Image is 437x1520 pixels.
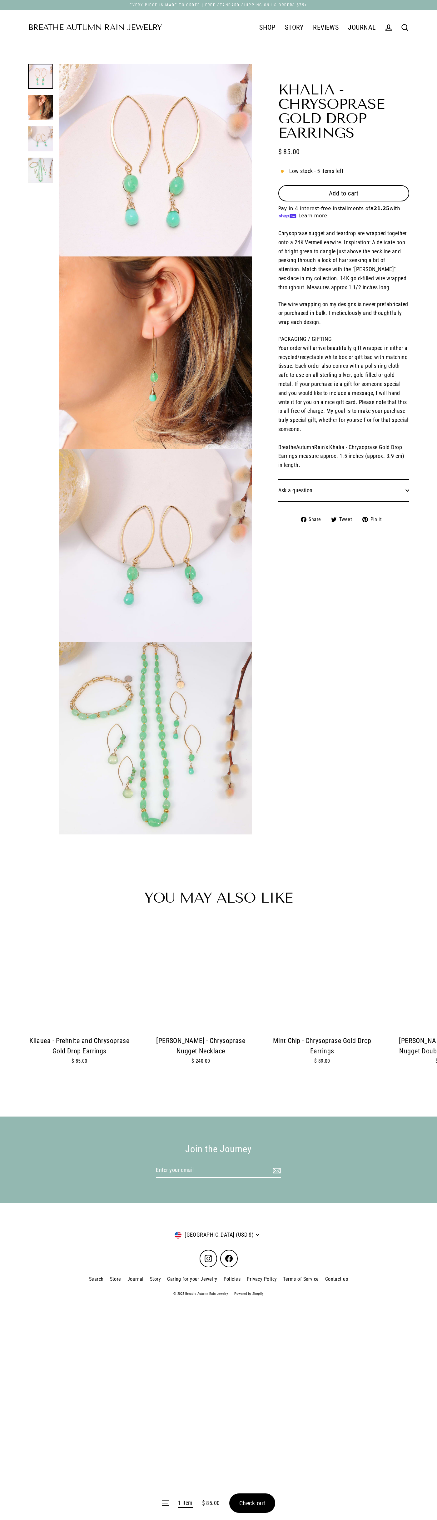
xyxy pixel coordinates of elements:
: Chrysoprase nugget and teardrop are wrapped together onto a 24K Vermeil earwire. Inspiration: A d... [278,230,407,291]
span: $ 85.00 [72,1058,87,1064]
span: $ 85.00 [202,1499,220,1508]
a: STORY [280,20,308,35]
a: Policies [221,1274,244,1285]
a: SHOP [255,20,280,35]
button: [GEOGRAPHIC_DATA] (USD $) [175,1228,263,1242]
span: © 2025 Breathe Autumn Rain Jewelry [170,1292,231,1296]
a: Privacy Policy [244,1274,280,1285]
span: [GEOGRAPHIC_DATA] (USD $) [181,1230,254,1239]
a: Mint Chip - Chrysoprase Gold Drop Earrings main image | Breathe Autumn Rain Jewelry Mint Chip - C... [268,924,377,1073]
a: Celedon - Chrysoprase Nugget Necklace new main image | Breathe Autumn Rain Artisan Jewelry [PERSO... [146,924,256,1073]
a: Breathe Autumn Rain Jewelry [28,24,162,32]
div: Mint Chip - Chrysoprase Gold Drop Earrings [268,1036,377,1056]
img: Celedon Khalia Kilauea Green Ensemble Set main image | Breathe Autumn Rain Artisan Jewelry [28,158,53,183]
span: Low stock - 5 items left [289,167,344,176]
div: Primary [162,19,380,36]
span: Share [308,515,325,524]
span: Tweet [338,515,357,524]
a: Terms of Service [280,1274,322,1285]
a: Story [147,1274,164,1285]
img: Khalia - Chrysoprase Gold Drop Earrings main alt image | Breathe Autumn Rain Artisan Jewelry [28,126,53,151]
span: The wire wrapping on my designs is never prefabricated or purchased in bulk. I meticulously and t... [278,301,408,326]
a: Kilauea - Prehnite and Chrysoprase Gold Drop Earrings main image | Breathe Autumn Rain Artisan Je... [25,924,134,1073]
span: Add to cart [329,190,359,197]
div: Join the Journey [100,1142,337,1157]
span: $ 240.00 [191,1058,210,1064]
h1: Khalia - Chrysoprase Gold Drop Earrings [278,83,409,140]
span: $ 85.00 [278,146,300,157]
a: Store [107,1274,124,1285]
span: PACKAGING / GIFTING Your order will arrive beautifully gift wrapped in either a recycled/recyclab... [278,336,409,468]
h2: You may also like [28,891,409,905]
a: REVIEWS [308,20,343,35]
a: Powered by Shopify [234,1292,264,1296]
img: Khalia - Chrysoprase Gold Drop Earrings life style image | Breathe Autumn Rain Artisan Jewelry [28,95,53,120]
a: Caring for your Jewelry [164,1274,220,1285]
span: Pin it [370,515,387,524]
button: Ask a question [278,479,409,501]
input: Enter your email [156,1163,281,1178]
a: JOURNAL [343,20,380,35]
button: Add to cart [278,185,409,201]
a: Journal [124,1274,147,1285]
a: Search [86,1274,107,1285]
a: 1 item [178,1498,193,1508]
span: $ 89.00 [314,1058,330,1064]
div: [PERSON_NAME] - Chrysoprase Nugget Necklace [146,1036,256,1056]
div: Kilauea - Prehnite and Chrysoprase Gold Drop Earrings [25,1036,134,1056]
a: Contact us [322,1274,351,1285]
